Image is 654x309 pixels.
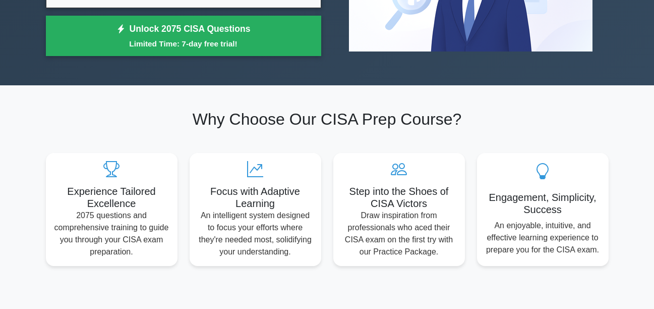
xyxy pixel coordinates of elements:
[46,110,609,129] h2: Why Choose Our CISA Prep Course?
[198,185,313,210] h5: Focus with Adaptive Learning
[485,191,601,216] h5: Engagement, Simplicity, Success
[341,210,457,258] p: Draw inspiration from professionals who aced their CISA exam on the first try with our Practice P...
[341,185,457,210] h5: Step into the Shoes of CISA Victors
[198,210,313,258] p: An intelligent system designed to focus your efforts where they're needed most, solidifying your ...
[54,185,169,210] h5: Experience Tailored Excellence
[46,16,321,56] a: Unlock 2075 CISA QuestionsLimited Time: 7-day free trial!
[58,38,309,49] small: Limited Time: 7-day free trial!
[485,220,601,256] p: An enjoyable, intuitive, and effective learning experience to prepare you for the CISA exam.
[54,210,169,258] p: 2075 questions and comprehensive training to guide you through your CISA exam preparation.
